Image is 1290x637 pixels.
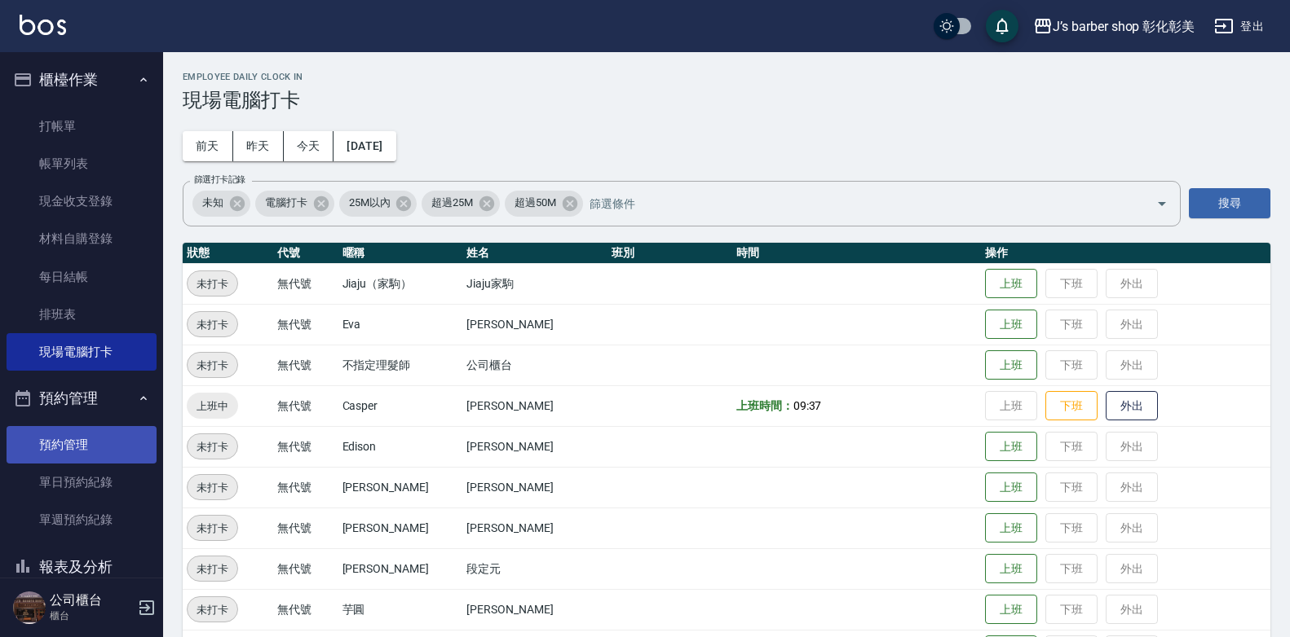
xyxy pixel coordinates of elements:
[981,243,1270,264] th: 操作
[462,243,607,264] th: 姓名
[273,507,338,548] td: 無代號
[255,191,334,217] div: 電腦打卡
[1027,10,1201,43] button: J’s barber shop 彰化彰美
[338,467,463,507] td: [PERSON_NAME]
[462,548,607,589] td: 段定元
[793,399,822,412] span: 09:37
[273,304,338,345] td: 無代號
[183,131,233,161] button: 前天
[7,546,157,588] button: 報表及分析
[985,350,1037,380] button: 上班
[985,472,1037,503] button: 上班
[13,591,46,624] img: Person
[273,426,338,467] td: 無代號
[7,377,157,420] button: 預約管理
[986,10,1018,42] button: save
[985,269,1037,299] button: 上班
[7,296,157,333] a: 排班表
[7,220,157,257] a: 材料自購登錄
[192,191,250,217] div: 未知
[338,507,463,548] td: [PERSON_NAME]
[183,243,273,264] th: 狀態
[188,601,237,618] span: 未打卡
[50,592,133,608] h5: 公司櫃台
[505,191,583,217] div: 超過50M
[188,560,237,578] span: 未打卡
[462,507,607,548] td: [PERSON_NAME]
[736,399,793,412] b: 上班時間：
[188,357,237,374] span: 未打卡
[284,131,334,161] button: 今天
[462,589,607,630] td: [PERSON_NAME]
[7,333,157,371] a: 現場電腦打卡
[462,345,607,385] td: 公司櫃台
[7,501,157,538] a: 單週預約紀錄
[985,513,1037,543] button: 上班
[273,589,338,630] td: 無代號
[462,304,607,345] td: [PERSON_NAME]
[985,432,1037,462] button: 上班
[339,195,400,211] span: 25M以內
[607,243,732,264] th: 班別
[585,189,1128,217] input: 篩選條件
[183,89,1270,112] h3: 現場電腦打卡
[338,548,463,589] td: [PERSON_NAME]
[7,59,157,101] button: 櫃檯作業
[188,520,237,537] span: 未打卡
[273,548,338,589] td: 無代號
[462,467,607,507] td: [PERSON_NAME]
[339,191,417,217] div: 25M以內
[1149,191,1175,217] button: Open
[985,554,1037,584] button: 上班
[334,131,395,161] button: [DATE]
[7,182,157,220] a: 現金收支登錄
[1189,188,1270,218] button: 搜尋
[338,589,463,630] td: 芋圓
[338,385,463,426] td: Casper
[338,345,463,385] td: 不指定理髮師
[338,426,463,467] td: Edison
[505,195,566,211] span: 超過50M
[233,131,284,161] button: 昨天
[7,108,157,145] a: 打帳單
[192,195,233,211] span: 未知
[20,15,66,35] img: Logo
[7,145,157,182] a: 帳單列表
[273,467,338,507] td: 無代號
[7,258,157,296] a: 每日結帳
[188,316,237,333] span: 未打卡
[255,195,317,211] span: 電腦打卡
[462,263,607,304] td: Jiaju家駒
[732,243,982,264] th: 時間
[1053,16,1195,37] div: J’s barber shop 彰化彰美
[7,463,157,501] a: 單日預約紀錄
[422,191,500,217] div: 超過25M
[338,304,463,345] td: Eva
[985,310,1037,340] button: 上班
[188,479,237,496] span: 未打卡
[50,608,133,623] p: 櫃台
[188,438,237,455] span: 未打卡
[183,72,1270,82] h2: Employee Daily Clock In
[273,243,338,264] th: 代號
[273,345,338,385] td: 無代號
[273,385,338,426] td: 無代號
[187,398,238,415] span: 上班中
[188,275,237,292] span: 未打卡
[422,195,483,211] span: 超過25M
[273,263,338,304] td: 無代號
[462,385,607,426] td: [PERSON_NAME]
[1045,391,1098,421] button: 下班
[194,174,245,186] label: 篩選打卡記錄
[1208,11,1270,42] button: 登出
[462,426,607,467] td: [PERSON_NAME]
[338,243,463,264] th: 暱稱
[985,595,1037,625] button: 上班
[1106,391,1158,421] button: 外出
[7,426,157,463] a: 預約管理
[338,263,463,304] td: Jiaju（家駒）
